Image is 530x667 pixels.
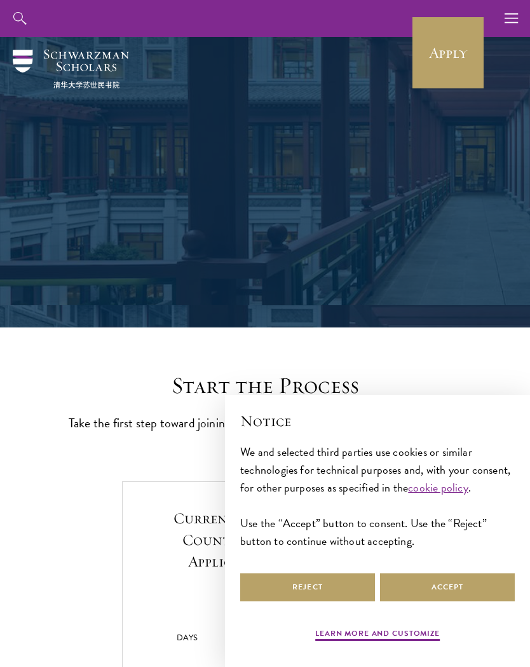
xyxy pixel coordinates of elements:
button: Accept [380,573,515,602]
h5: Current Selection Cycle: Countdown to [DATE] Application Deadline [148,507,382,572]
img: Schwarzman Scholars [13,50,129,88]
p: Days [148,631,226,645]
div: We and selected third parties use cookies or similar technologies for technical purposes and, wit... [240,443,515,550]
h2: Start the Process [68,372,462,399]
h2: Notice [240,410,515,432]
button: Learn more and customize [315,628,440,643]
p: Take the first step toward joining a global community that will shape the future. [68,412,462,434]
a: cookie policy [408,479,468,496]
a: Apply [412,17,484,88]
button: Reject [240,573,375,602]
